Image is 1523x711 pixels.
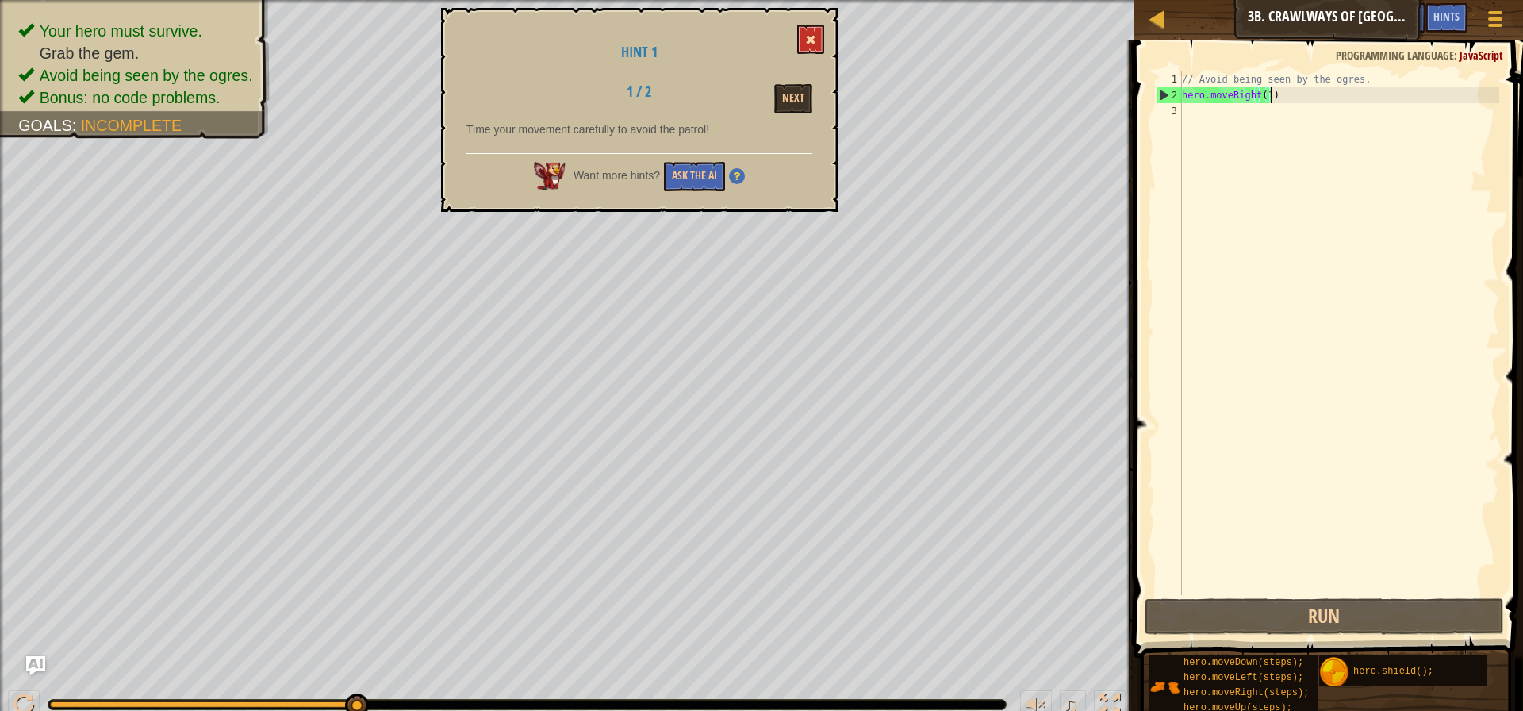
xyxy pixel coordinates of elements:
span: Incomplete [81,117,182,134]
div: 3 [1156,103,1182,119]
li: Your hero must survive. [18,20,252,42]
img: portrait.png [1149,672,1180,702]
span: Goals [18,117,72,134]
div: 2 [1157,87,1182,103]
span: : [72,117,81,134]
h2: 1 / 2 [589,84,689,100]
button: Ask AI [26,656,45,675]
span: JavaScript [1460,48,1503,63]
span: Bonus: no code problems. [40,89,221,106]
span: Ask AI [1391,9,1418,24]
button: Show game menu [1475,3,1515,40]
div: 1 [1156,71,1182,87]
button: Next [774,84,812,113]
span: Hint 1 [621,42,658,62]
li: Avoid being seen by the ogres. [18,64,252,86]
img: AI [534,162,566,190]
button: Run [1145,598,1504,635]
span: Grab the gem. [40,44,139,62]
span: hero.moveLeft(steps); [1183,672,1303,683]
span: hero.moveDown(steps); [1183,657,1303,668]
li: Bonus: no code problems. [18,86,252,109]
span: Want more hints? [574,169,660,182]
span: hero.shield(); [1353,666,1433,677]
img: Hint [729,168,745,184]
span: Programming language [1336,48,1454,63]
span: hero.moveRight(steps); [1183,687,1309,698]
button: Ask the AI [664,162,725,191]
span: Avoid being seen by the ogres. [40,67,253,84]
button: Ask AI [1383,3,1425,33]
img: portrait.png [1319,657,1349,687]
span: Your hero must survive. [40,22,202,40]
span: : [1454,48,1460,63]
span: Hints [1433,9,1460,24]
p: Time your movement carefully to avoid the patrol! [466,121,812,137]
li: Grab the gem. [18,42,252,64]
